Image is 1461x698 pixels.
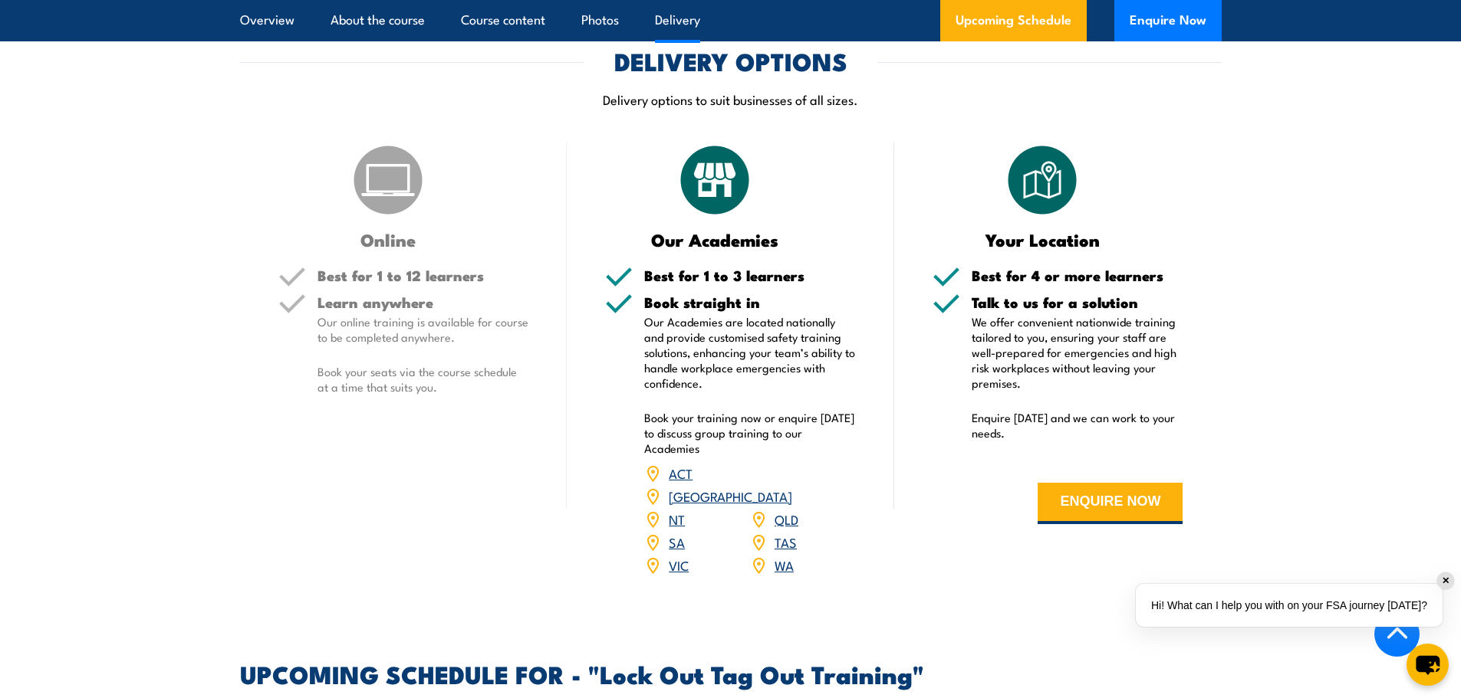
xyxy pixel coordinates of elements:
a: WA [775,555,794,574]
p: Book your training now or enquire [DATE] to discuss group training to our Academies [644,410,856,456]
h3: Our Academies [605,231,825,248]
a: [GEOGRAPHIC_DATA] [669,487,792,505]
h5: Learn anywhere [318,295,529,310]
p: Enquire [DATE] and we can work to your needs. [972,410,1183,441]
p: Our online training is available for course to be completed anywhere. [318,314,529,345]
p: Delivery options to suit businesses of all sizes. [240,90,1222,108]
h3: Your Location [933,231,1153,248]
h5: Book straight in [644,295,856,310]
p: Book your seats via the course schedule at a time that suits you. [318,364,529,395]
h5: Best for 1 to 3 learners [644,268,856,283]
h2: DELIVERY OPTIONS [614,50,847,71]
div: ✕ [1437,572,1454,589]
p: We offer convenient nationwide training tailored to you, ensuring your staff are well-prepared fo... [972,314,1183,391]
a: TAS [775,533,797,551]
h5: Best for 4 or more learners [972,268,1183,283]
div: Hi! What can I help you with on your FSA journey [DATE]? [1136,584,1443,627]
a: SA [669,533,685,551]
a: QLD [775,510,798,528]
a: NT [669,510,685,528]
a: VIC [669,555,689,574]
h3: Online [278,231,499,248]
a: ACT [669,464,693,482]
h5: Best for 1 to 12 learners [318,268,529,283]
h5: Talk to us for a solution [972,295,1183,310]
button: chat-button [1407,644,1449,686]
p: Our Academies are located nationally and provide customised safety training solutions, enhancing ... [644,314,856,391]
button: ENQUIRE NOW [1038,483,1183,524]
h2: UPCOMING SCHEDULE FOR - "Lock Out Tag Out Training" [240,663,1222,684]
